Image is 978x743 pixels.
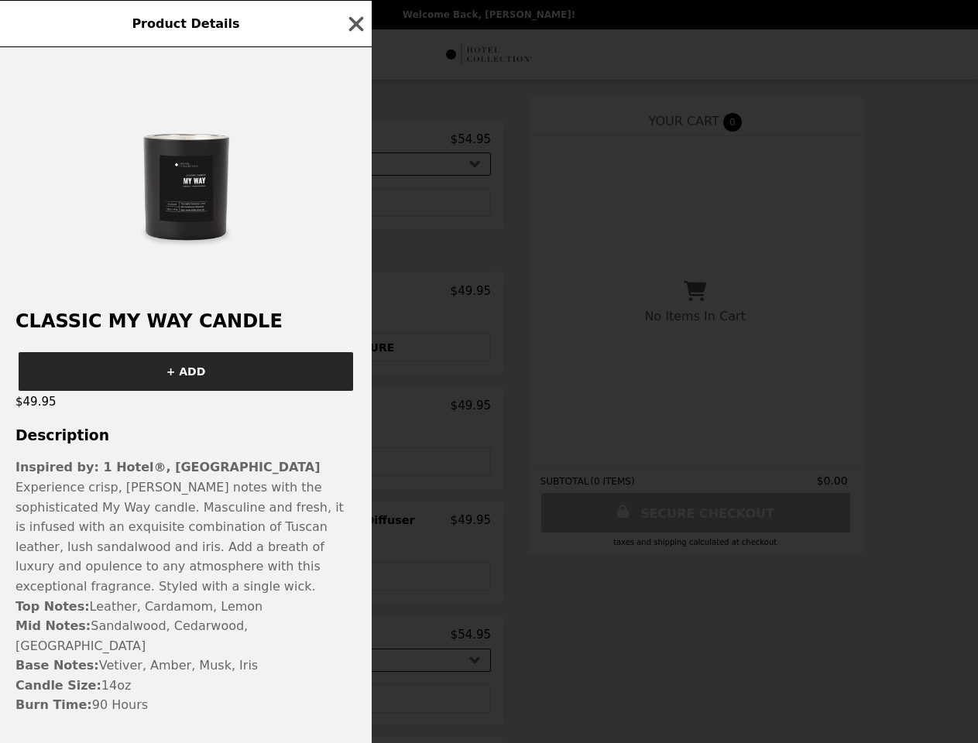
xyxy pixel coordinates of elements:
strong: Top Notes: [15,599,90,614]
p: Experience crisp, [PERSON_NAME] notes with the sophisticated My Way candle. Masculine and fresh, ... [15,478,356,597]
button: + ADD [19,352,353,391]
span: Product Details [132,16,239,31]
strong: Candle Size: [15,678,101,693]
p: Leather, Cardamom, Lemon Sandalwood, Cedarwood, [GEOGRAPHIC_DATA] Vetiver, Amber, Musk, Iris [15,597,356,676]
strong: Base Notes: [15,658,99,673]
strong: Inspired by: 1 Hotel®, [GEOGRAPHIC_DATA] [15,460,321,474]
span: 90 Hours [92,697,148,712]
strong: Burn Time: [15,697,92,712]
span: 14oz [101,678,132,693]
img: Black [70,63,302,295]
strong: Mid Notes: [15,618,91,633]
